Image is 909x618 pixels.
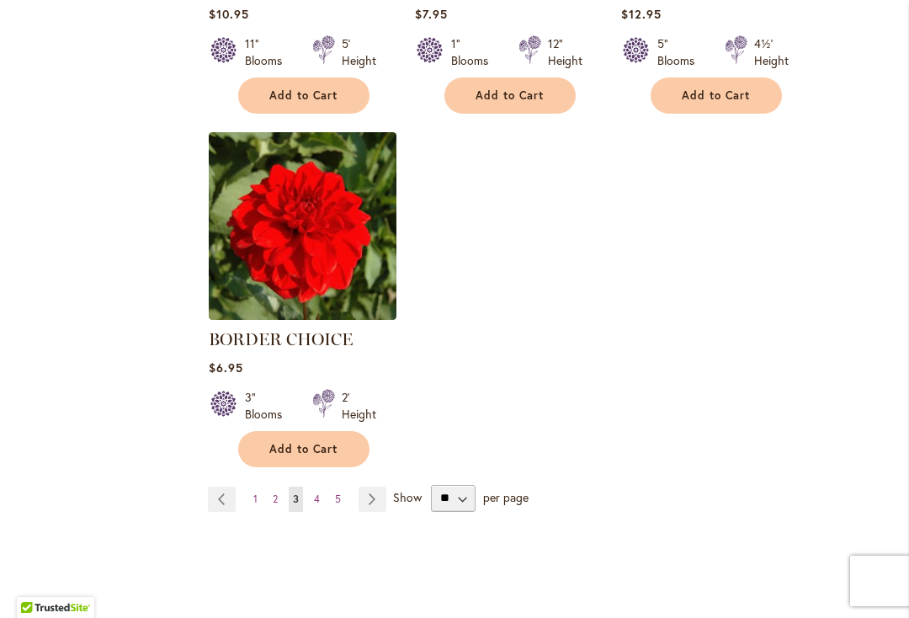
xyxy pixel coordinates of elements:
[451,35,498,69] div: 1" Blooms
[331,487,345,512] a: 5
[393,488,422,504] span: Show
[209,307,396,323] a: BORDER CHOICE
[253,493,258,505] span: 1
[245,389,292,423] div: 3" Blooms
[682,88,751,103] span: Add to Cart
[342,389,376,423] div: 2' Height
[209,360,243,376] span: $6.95
[342,35,376,69] div: 5' Height
[310,487,324,512] a: 4
[238,431,369,467] button: Add to Cart
[657,35,704,69] div: 5" Blooms
[268,487,282,512] a: 2
[13,558,60,605] iframe: Launch Accessibility Center
[209,6,249,22] span: $10.95
[651,77,782,114] button: Add to Cart
[293,493,299,505] span: 3
[314,493,320,505] span: 4
[621,6,662,22] span: $12.95
[269,442,338,456] span: Add to Cart
[476,88,545,103] span: Add to Cart
[483,488,529,504] span: per page
[249,487,262,512] a: 1
[754,35,789,69] div: 4½' Height
[273,493,278,505] span: 2
[209,132,396,320] img: BORDER CHOICE
[415,6,448,22] span: $7.95
[245,35,292,69] div: 11" Blooms
[238,77,369,114] button: Add to Cart
[335,493,341,505] span: 5
[548,35,582,69] div: 12" Height
[209,329,353,349] a: BORDER CHOICE
[444,77,576,114] button: Add to Cart
[269,88,338,103] span: Add to Cart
